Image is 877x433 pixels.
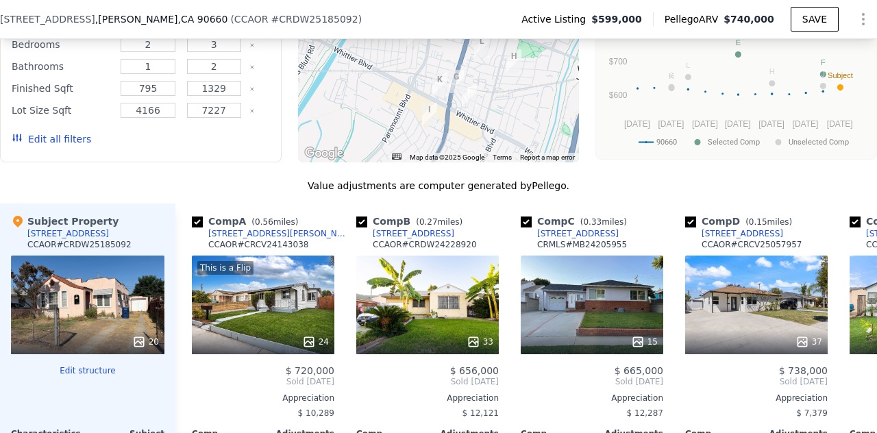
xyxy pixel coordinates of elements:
[419,217,438,227] span: 0.27
[432,73,447,96] div: 4928 Acacia Ave
[301,145,347,162] a: Open this area in Google Maps (opens a new window)
[11,214,119,228] div: Subject Property
[249,42,255,48] button: Clear
[474,34,489,58] div: 4579 Lindsey Ave
[462,84,477,107] div: 4916 Layman Ave
[12,101,112,120] div: Lot Size Sqft
[759,119,785,129] text: [DATE]
[178,14,228,25] span: , CA 90660
[271,14,358,25] span: # CRDW25185092
[302,335,329,349] div: 24
[665,12,724,26] span: Pellego ARV
[685,376,828,387] span: Sold [DATE]
[685,393,828,404] div: Appreciation
[521,376,663,387] span: Sold [DATE]
[12,132,91,146] button: Edit all filters
[702,228,783,239] div: [STREET_ADDRESS]
[410,153,484,161] span: Map data ©2025 Google
[450,365,499,376] span: $ 656,000
[521,12,591,26] span: Active Listing
[208,239,308,250] div: CCAOR # CRCV24143038
[609,57,628,66] text: $700
[615,365,663,376] span: $ 665,000
[95,12,228,26] span: , [PERSON_NAME]
[850,5,877,33] button: Show Options
[537,239,627,250] div: CRMLS # MB24205955
[521,214,632,228] div: Comp C
[12,57,112,76] div: Bathrooms
[230,12,362,26] div: ( )
[298,408,334,418] span: $ 10,289
[356,214,468,228] div: Comp B
[669,71,675,79] text: G
[12,35,112,54] div: Bedrooms
[192,214,304,228] div: Comp A
[795,335,822,349] div: 37
[255,217,273,227] span: 0.56
[692,119,718,129] text: [DATE]
[249,108,255,114] button: Clear
[462,408,499,418] span: $ 12,121
[821,58,826,66] text: F
[506,49,521,73] div: 9352 Beverly Rd
[827,119,853,129] text: [DATE]
[301,145,347,162] img: Google
[249,64,255,70] button: Clear
[27,239,132,250] div: CCAOR # CRDW25185092
[422,103,437,126] div: 8827 Shenandoah Ave
[583,217,602,227] span: 0.33
[687,61,691,69] text: L
[631,335,658,349] div: 15
[192,393,334,404] div: Appreciation
[708,138,760,147] text: Selected Comp
[246,217,304,227] span: ( miles)
[234,14,269,25] span: CCAOR
[724,14,774,25] span: $740,000
[769,67,775,75] text: H
[356,376,499,387] span: Sold [DATE]
[467,335,493,349] div: 33
[793,119,819,129] text: [DATE]
[197,261,254,275] div: This is a Flip
[132,335,159,349] div: 20
[702,239,802,250] div: CCAOR # CRCV25057957
[27,228,109,239] div: [STREET_ADDRESS]
[591,12,642,26] span: $599,000
[779,365,828,376] span: $ 738,000
[736,38,741,47] text: E
[192,228,351,239] a: [STREET_ADDRESS][PERSON_NAME]
[249,86,255,92] button: Clear
[791,7,839,32] button: SAVE
[669,72,675,80] text: K
[740,217,798,227] span: ( miles)
[828,71,853,79] text: Subject
[725,119,751,129] text: [DATE]
[822,70,826,78] text: J
[410,217,468,227] span: ( miles)
[656,138,677,147] text: 90660
[373,228,454,239] div: [STREET_ADDRESS]
[449,70,464,93] div: 4810 San Gabriel Pl
[356,393,499,404] div: Appreciation
[521,393,663,404] div: Appreciation
[520,153,575,161] a: Report a map error
[11,365,164,376] button: Edit structure
[537,228,619,239] div: [STREET_ADDRESS]
[493,153,512,161] a: Terms (opens in new tab)
[796,408,828,418] span: $ 7,379
[685,228,783,239] a: [STREET_ADDRESS]
[192,376,334,387] span: Sold [DATE]
[685,214,798,228] div: Comp D
[609,90,628,100] text: $600
[286,365,334,376] span: $ 720,000
[521,228,619,239] a: [STREET_ADDRESS]
[12,79,112,98] div: Finished Sqft
[789,138,849,147] text: Unselected Comp
[624,119,650,129] text: [DATE]
[392,153,402,160] button: Keyboard shortcuts
[373,239,477,250] div: CCAOR # CRDW24228920
[749,217,767,227] span: 0.15
[627,408,663,418] span: $ 12,287
[356,228,454,239] a: [STREET_ADDRESS]
[658,119,684,129] text: [DATE]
